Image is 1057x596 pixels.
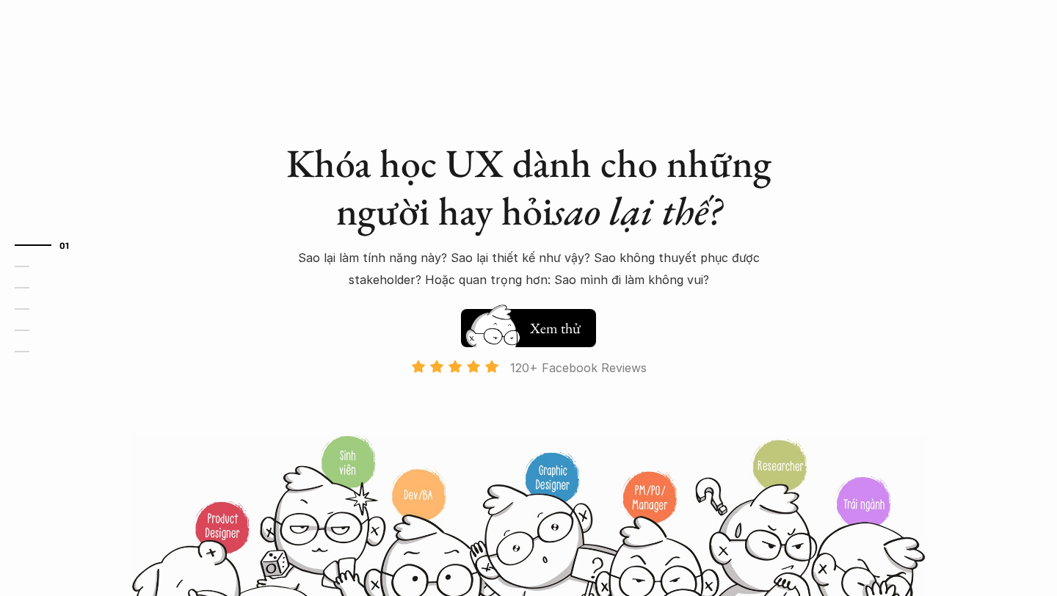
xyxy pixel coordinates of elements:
[279,247,778,291] p: Sao lại làm tính năng này? Sao lại thiết kế như vậy? Sao không thuyết phục được stakeholder? Hoặc...
[461,302,596,347] a: Xem thử
[59,239,70,250] strong: 01
[15,236,84,254] a: 01
[510,357,647,379] p: 120+ Facebook Reviews
[398,359,659,433] a: 120+ Facebook Reviews
[553,185,722,236] em: sao lại thế?
[272,139,785,235] h1: Khóa học UX dành cho những người hay hỏi
[530,318,581,338] h5: Xem thử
